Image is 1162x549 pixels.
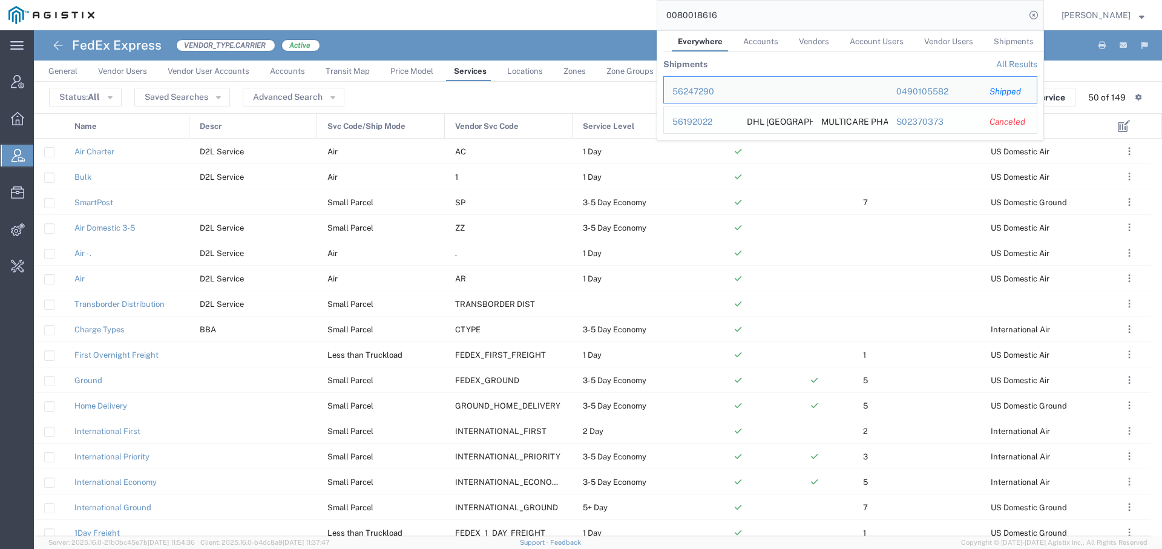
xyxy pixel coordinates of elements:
div: MULTICARE PHARMA COLOMBIA SAS [821,107,879,133]
span: 7 [863,198,868,207]
div: Canceled [990,116,1028,128]
span: GROUND_HOME_DELIVERY [455,401,560,410]
button: ... [1121,397,1138,414]
span: Vendor User Accounts [168,67,249,76]
a: Transborder Distribution [74,300,165,309]
span: General [48,67,77,76]
span: Locations [507,67,543,76]
span: Vendor Users [924,37,973,46]
button: ... [1121,499,1138,516]
a: Air Charter [74,147,114,156]
span: . . . [1128,271,1131,286]
span: Small Parcel [327,401,373,410]
span: Svc Code/Ship Mode [327,114,405,139]
span: 3-5 Day Economy [583,452,646,461]
button: ... [1121,524,1138,541]
span: 3-5 Day Economy [583,478,646,487]
span: 5+ Day [583,503,608,512]
span: 1 Day [583,274,602,283]
span: AR [455,274,466,283]
span: FEDEX_FIRST_FREIGHT [455,350,546,360]
a: Air [74,274,85,283]
div: 0490105582 [896,85,973,98]
span: International Air [991,325,1050,334]
a: Air Domestic 3-5 [74,223,135,232]
input: Search for shipment number, reference number [657,1,1025,30]
span: Small Parcel [327,198,373,207]
span: [DATE] 11:54:36 [148,539,195,546]
span: 3-5 Day Economy [583,325,646,334]
span: Price Model [390,67,433,76]
button: Status:All [49,88,122,107]
span: SP [455,198,465,207]
span: Services [454,67,487,76]
span: . . . [1128,195,1131,209]
span: . . . [1128,347,1131,362]
span: 5 [863,401,868,410]
a: SmartPost [74,198,113,207]
span: Name [74,114,97,139]
span: 1 [863,528,866,537]
span: D2L Service [200,249,244,258]
div: DHL NIJMEGEN NL [747,107,805,133]
span: US Domestic Ground [991,401,1067,410]
a: Air - . [74,249,91,258]
span: 1 Day [583,249,602,258]
button: ... [1121,473,1138,490]
a: Feedback [550,539,581,546]
span: International Air [991,427,1050,436]
span: Air [327,249,338,258]
span: 7 [863,503,868,512]
button: ... [1121,270,1138,287]
span: . . . [1128,424,1131,438]
span: . . . [1128,246,1131,260]
span: D2L Service [200,173,244,182]
button: ... [1121,194,1138,211]
span: Small Parcel [327,376,373,385]
a: Support [520,539,550,546]
button: ... [1121,422,1138,439]
div: Shipped [990,85,1028,98]
a: International Ground [74,503,151,512]
a: Ground [74,376,102,385]
span: INTERNATIONAL_FIRST [455,427,547,436]
span: . . . [1128,398,1131,413]
span: International Air [991,478,1050,487]
span: 1 Day [583,147,602,156]
span: US Domestic Air [991,274,1049,283]
span: 1 [455,173,458,182]
button: ... [1121,168,1138,185]
span: D2L Service [200,300,244,309]
a: 1Day Freight [74,528,120,537]
div: S02370373 [896,116,973,128]
span: Active [281,39,320,51]
span: Less than Truckload [327,350,402,360]
span: . . . [1128,449,1131,464]
span: US Domestic Ground [991,528,1067,537]
span: AC [455,147,466,156]
div: 56192022 [672,116,730,128]
h4: FedEx Express [72,30,162,61]
span: Air [327,173,338,182]
span: 5 [863,478,868,487]
img: logo [8,6,94,24]
a: First Overnight Freight [74,350,159,360]
span: US Domestic Ground [991,198,1067,207]
span: Small Parcel [327,325,373,334]
span: US Domestic Air [991,376,1049,385]
a: International Priority [74,452,149,461]
span: Service Level [583,114,634,139]
span: 5 [863,376,868,385]
span: US Domestic Ground [991,503,1067,512]
span: Air [327,274,338,283]
span: D2L Service [200,274,244,283]
span: Vendor Users [98,67,147,76]
span: US Domestic Air [991,249,1049,258]
div: 50 of 149 [1088,91,1126,104]
span: FEDEX_GROUND [455,376,519,385]
button: ... [1121,219,1138,236]
span: Zone Groups [606,67,654,76]
span: . . . [1128,169,1131,184]
a: International Economy [74,478,157,487]
span: 1 Day [583,528,602,537]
